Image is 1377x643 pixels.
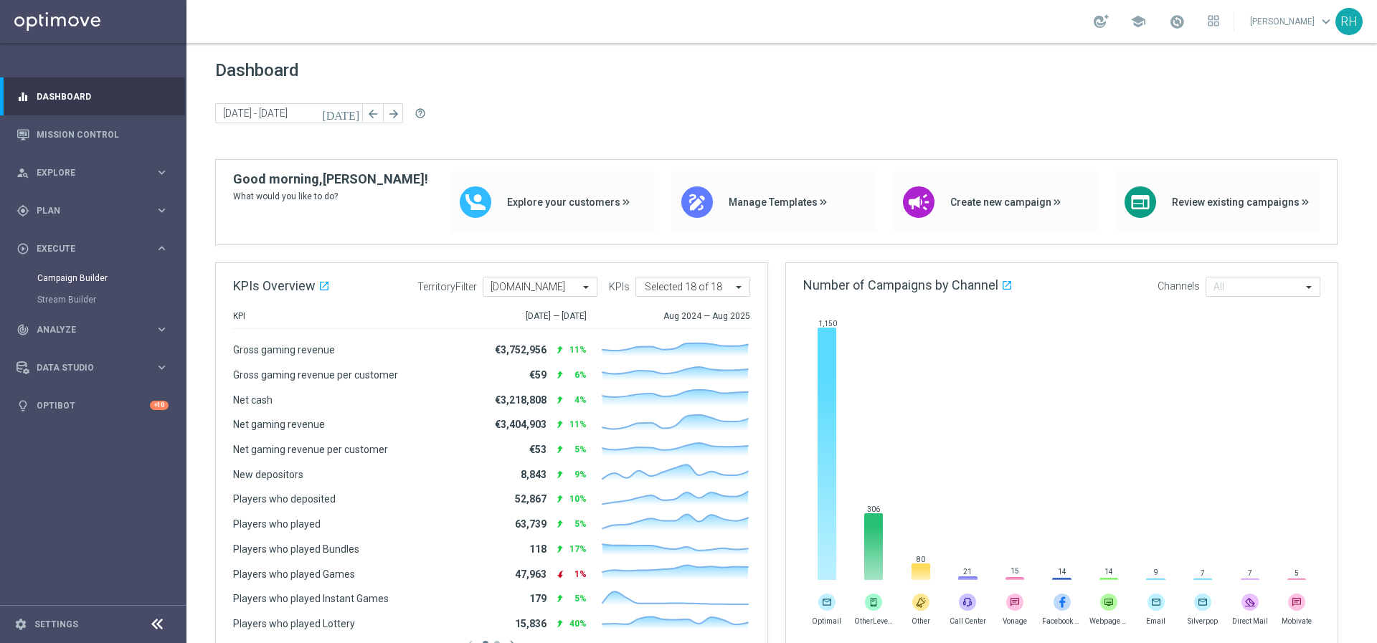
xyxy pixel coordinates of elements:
[16,129,169,140] button: Mission Control
[37,244,155,253] span: Execute
[155,361,169,374] i: keyboard_arrow_right
[37,272,149,284] a: Campaign Builder
[16,386,169,424] div: Optibot
[155,242,169,255] i: keyboard_arrow_right
[16,361,155,374] div: Data Studio
[16,166,29,179] i: person_search
[16,324,169,335] button: track_changes Analyze keyboard_arrow_right
[1249,11,1335,32] a: [PERSON_NAME]keyboard_arrow_down
[155,204,169,217] i: keyboard_arrow_right
[150,401,169,410] div: +10
[1318,14,1334,29] span: keyboard_arrow_down
[16,91,169,103] button: equalizer Dashboard
[155,166,169,179] i: keyboard_arrow_right
[37,267,185,289] div: Campaign Builder
[16,323,29,336] i: track_changes
[1130,14,1146,29] span: school
[14,618,27,631] i: settings
[155,323,169,336] i: keyboard_arrow_right
[16,243,169,254] button: play_circle_outline Execute keyboard_arrow_right
[37,115,169,153] a: Mission Control
[16,77,169,115] div: Dashboard
[16,242,155,255] div: Execute
[16,362,169,373] button: Data Studio keyboard_arrow_right
[16,167,169,178] button: person_search Explore keyboard_arrow_right
[37,294,149,305] a: Stream Builder
[16,166,155,179] div: Explore
[16,205,169,216] button: gps_fixed Plan keyboard_arrow_right
[16,399,29,412] i: lightbulb
[37,77,169,115] a: Dashboard
[16,323,155,336] div: Analyze
[37,325,155,334] span: Analyze
[37,363,155,372] span: Data Studio
[16,90,29,103] i: equalizer
[1335,8,1363,35] div: RH
[16,204,29,217] i: gps_fixed
[16,400,169,411] button: lightbulb Optibot +10
[34,620,78,629] a: Settings
[37,168,155,177] span: Explore
[16,242,29,255] i: play_circle_outline
[37,206,155,215] span: Plan
[37,386,150,424] a: Optibot
[16,115,169,153] div: Mission Control
[37,289,185,310] div: Stream Builder
[16,204,155,217] div: Plan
